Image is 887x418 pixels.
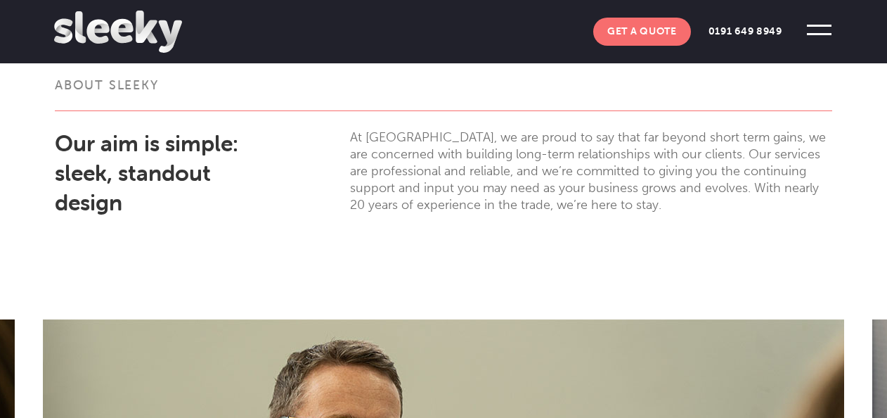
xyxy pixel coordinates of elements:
[593,18,691,46] a: Get A Quote
[55,77,832,111] h3: About Sleeky
[350,129,832,213] p: At [GEOGRAPHIC_DATA], we are proud to say that far beyond short term gains, we are concerned with...
[55,129,273,217] h2: Our aim is simple: sleek, standout design
[694,18,796,46] a: 0191 649 8949
[54,11,182,53] img: Sleeky Web Design Newcastle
